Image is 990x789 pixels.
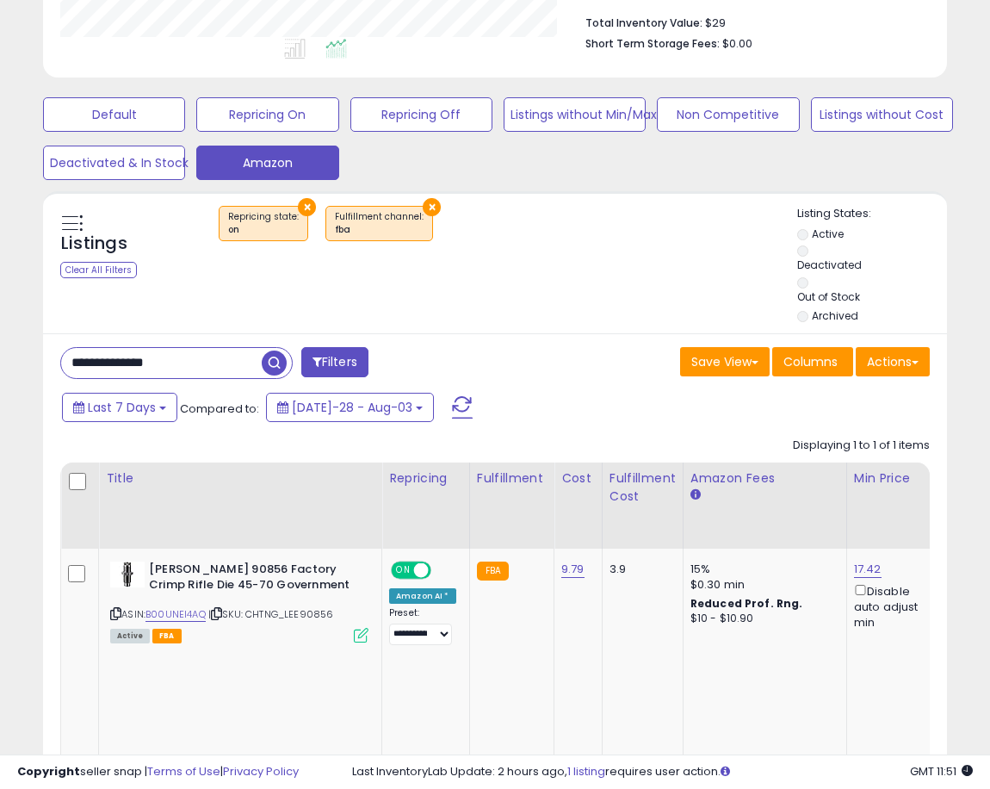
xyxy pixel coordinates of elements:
[389,607,456,646] div: Preset:
[567,763,605,780] a: 1 listing
[335,210,424,236] span: Fulfillment channel :
[429,562,456,577] span: OFF
[389,588,456,604] div: Amazon AI *
[223,763,299,780] a: Privacy Policy
[110,562,145,587] img: 31PF6GLgfcL._SL40_.jpg
[561,561,585,578] a: 9.79
[793,438,930,454] div: Displaying 1 to 1 of 1 items
[423,198,441,216] button: ×
[110,562,368,642] div: ASIN:
[585,11,917,32] li: $29
[783,353,838,370] span: Columns
[657,97,799,132] button: Non Competitive
[812,227,844,241] label: Active
[854,581,937,631] div: Disable auto adjust min
[812,308,858,323] label: Archived
[196,97,338,132] button: Repricing On
[62,393,177,422] button: Last 7 Days
[772,347,853,376] button: Columns
[690,562,833,577] div: 15%
[504,97,646,132] button: Listings without Min/Max
[722,35,752,52] span: $0.00
[228,210,299,236] span: Repricing state :
[609,469,676,506] div: Fulfillment Cost
[352,764,974,780] div: Last InventoryLab Update: 2 hours ago, requires user action.
[690,577,833,593] div: $0.30 min
[389,469,462,488] div: Repricing
[180,401,259,417] span: Compared to:
[228,224,299,236] div: on
[43,97,185,132] button: Default
[266,393,434,422] button: [DATE]-28 - Aug-03
[196,146,338,180] button: Amazon
[110,629,150,643] span: All listings currently available for purchase on Amazon
[60,262,137,278] div: Clear All Filters
[301,347,368,377] button: Filters
[335,224,424,236] div: fba
[350,97,492,132] button: Repricing Off
[680,347,770,376] button: Save View
[797,289,860,304] label: Out of Stock
[17,764,299,780] div: seller snap | |
[856,347,930,376] button: Actions
[477,562,509,581] small: FBA
[17,763,80,780] strong: Copyright
[797,206,947,222] p: Listing States:
[690,488,701,503] small: Amazon Fees.
[147,763,220,780] a: Terms of Use
[106,469,374,488] div: Title
[854,561,882,578] a: 17.42
[690,612,833,626] div: $10 - $10.90
[690,469,839,488] div: Amazon Fees
[585,16,702,30] b: Total Inventory Value:
[61,232,127,256] h5: Listings
[43,146,185,180] button: Deactivated & In Stock
[88,399,156,416] span: Last 7 Days
[797,258,862,272] label: Deactivated
[292,399,412,416] span: [DATE]-28 - Aug-03
[609,562,670,577] div: 3.9
[690,596,803,611] b: Reduced Prof. Rng.
[208,607,334,621] span: | SKU: CHTNG_LEE90856
[149,562,358,598] b: [PERSON_NAME] 90856 Factory Crimp Rifle Die 45-70 Government
[910,763,973,780] span: 2025-08-11 11:51 GMT
[585,36,720,51] b: Short Term Storage Fees:
[298,198,316,216] button: ×
[854,469,943,488] div: Min Price
[811,97,953,132] button: Listings without Cost
[145,607,206,622] a: B00UNEI4AQ
[561,469,595,488] div: Cost
[477,469,547,488] div: Fulfillment
[393,562,414,577] span: ON
[152,629,182,643] span: FBA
